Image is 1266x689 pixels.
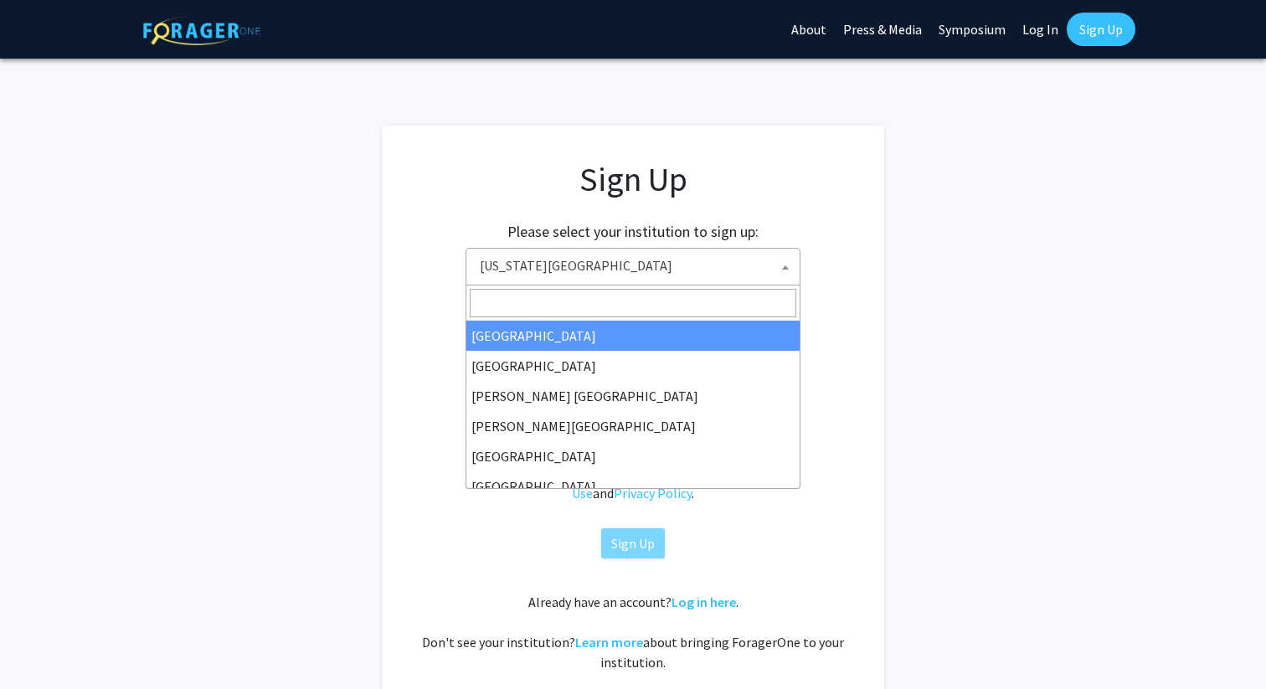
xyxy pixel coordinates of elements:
a: Log in here [672,594,736,610]
li: [GEOGRAPHIC_DATA] [466,471,800,501]
iframe: Chat [13,614,71,676]
div: Already have an account? . Don't see your institution? about bringing ForagerOne to your institut... [415,592,851,672]
h1: Sign Up [415,159,851,199]
span: Kansas State University [473,249,800,283]
input: Search [470,289,796,317]
a: Terms of Use [572,465,775,501]
a: Sign Up [1067,13,1135,46]
a: Learn more about bringing ForagerOne to your institution [575,634,643,650]
h2: Please select your institution to sign up: [507,223,759,241]
li: [GEOGRAPHIC_DATA] [466,351,800,381]
li: [GEOGRAPHIC_DATA] [466,441,800,471]
li: [PERSON_NAME][GEOGRAPHIC_DATA] [466,411,800,441]
span: Kansas State University [466,248,800,285]
li: [GEOGRAPHIC_DATA] [466,321,800,351]
li: [PERSON_NAME] [GEOGRAPHIC_DATA] [466,381,800,411]
img: ForagerOne Logo [143,16,260,45]
button: Sign Up [601,528,665,558]
a: Privacy Policy [614,485,692,501]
